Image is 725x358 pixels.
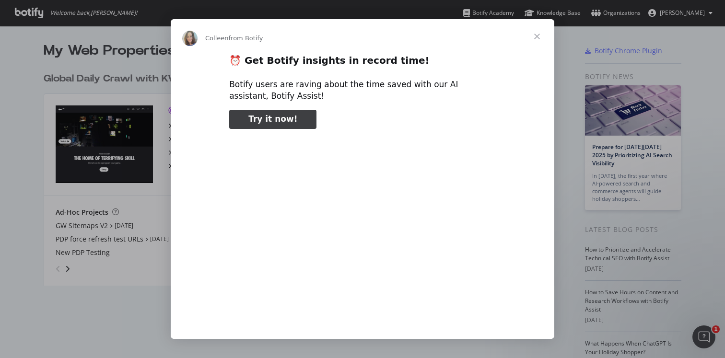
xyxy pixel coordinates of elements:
span: Close [520,19,554,54]
div: Botify users are raving about the time saved with our AI assistant, Botify Assist! [229,79,496,102]
video: Play video [163,137,562,337]
a: Try it now! [229,110,316,129]
h2: ⏰ Get Botify insights in record time! [229,54,496,72]
span: Try it now! [248,114,297,124]
span: Colleen [205,35,229,42]
img: Profile image for Colleen [182,31,198,46]
span: from Botify [229,35,263,42]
